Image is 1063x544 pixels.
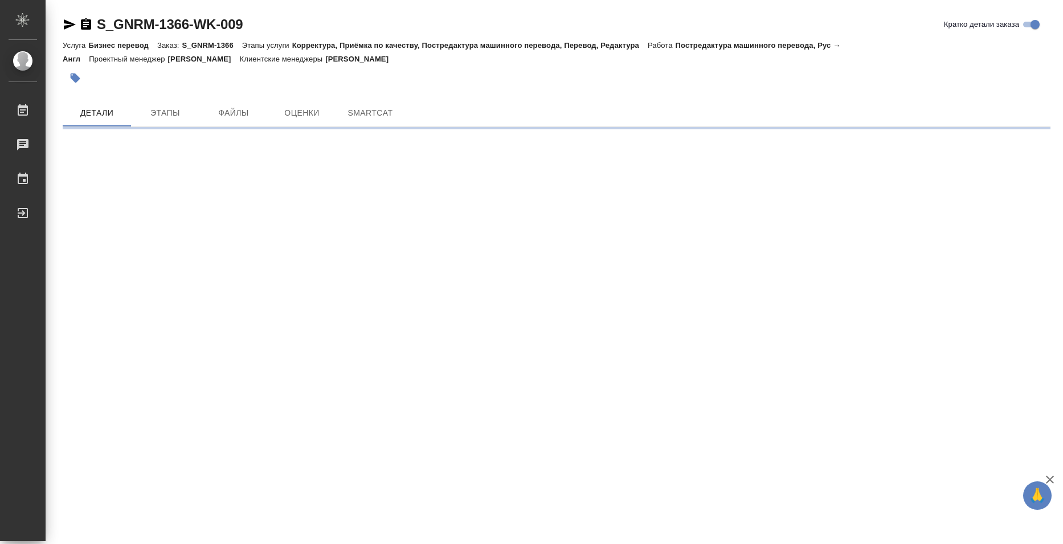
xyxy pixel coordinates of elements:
p: Этапы услуги [242,41,292,50]
p: [PERSON_NAME] [325,55,397,63]
span: Детали [69,106,124,120]
p: Проектный менеджер [89,55,167,63]
p: Работа [648,41,676,50]
p: Бизнес перевод [88,41,157,50]
button: Скопировать ссылку для ЯМессенджера [63,18,76,31]
span: SmartCat [343,106,398,120]
p: Услуга [63,41,88,50]
p: Клиентские менеджеры [240,55,326,63]
span: Оценки [275,106,329,120]
p: S_GNRM-1366 [182,41,242,50]
span: Кратко детали заказа [944,19,1019,30]
a: S_GNRM-1366-WK-009 [97,17,243,32]
span: 🙏 [1028,484,1047,508]
p: Заказ: [157,41,182,50]
button: 🙏 [1023,481,1052,510]
button: Скопировать ссылку [79,18,93,31]
p: Корректура, Приёмка по качеству, Постредактура машинного перевода, Перевод, Редактура [292,41,648,50]
button: Добавить тэг [63,66,88,91]
span: Этапы [138,106,193,120]
p: [PERSON_NAME] [168,55,240,63]
span: Файлы [206,106,261,120]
